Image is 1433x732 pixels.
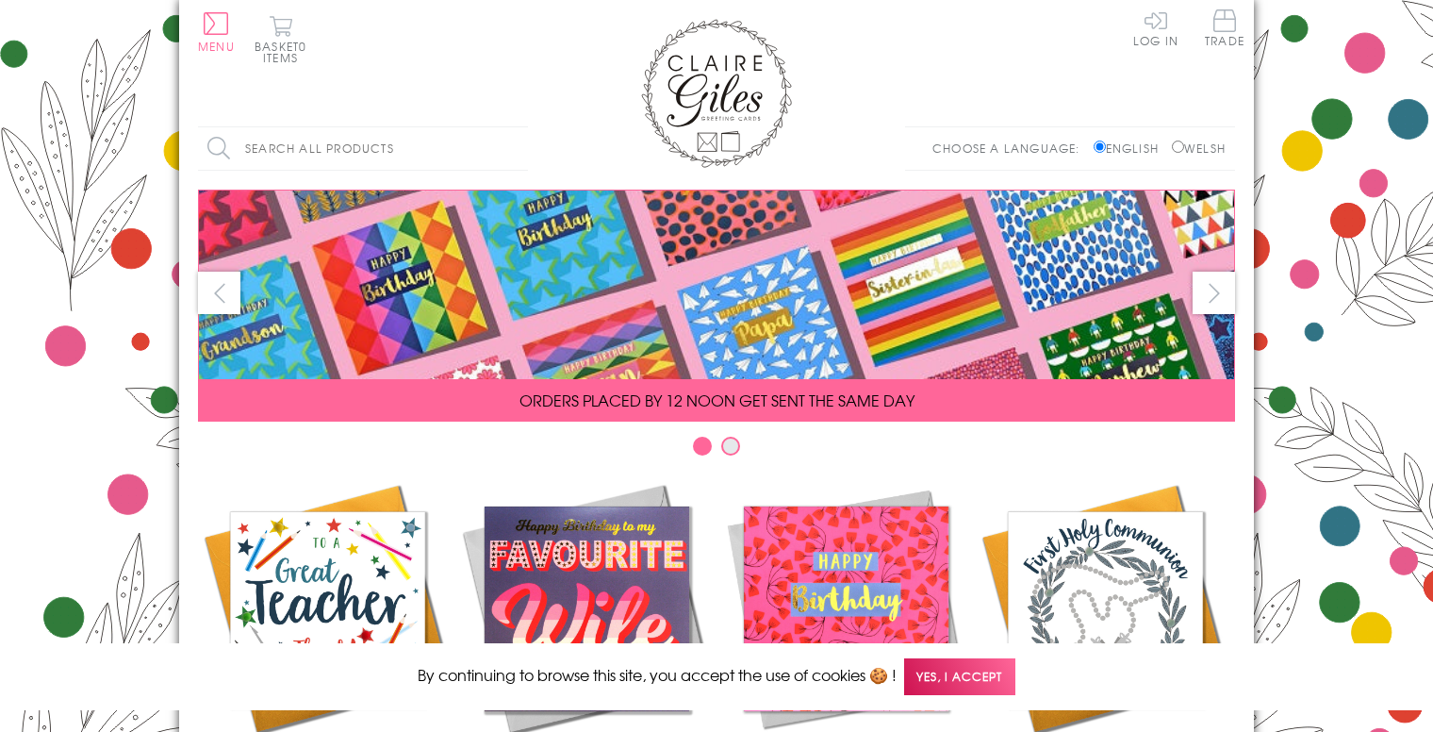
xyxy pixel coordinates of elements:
[519,389,914,411] span: ORDERS PLACED BY 12 NOON GET SENT THE SAME DAY
[198,127,528,170] input: Search all products
[1094,141,1106,153] input: English
[509,127,528,170] input: Search
[1172,141,1184,153] input: Welsh
[641,19,792,168] img: Claire Giles Greetings Cards
[255,15,306,63] button: Basket0 items
[198,38,235,55] span: Menu
[263,38,306,66] span: 0 items
[198,12,235,52] button: Menu
[198,272,240,314] button: prev
[198,436,1235,465] div: Carousel Pagination
[1094,140,1168,157] label: English
[1172,140,1226,157] label: Welsh
[904,658,1015,695] span: Yes, I accept
[1205,9,1244,46] span: Trade
[693,437,712,456] button: Carousel Page 1 (Current Slide)
[1205,9,1244,50] a: Trade
[721,437,740,456] button: Carousel Page 2
[932,140,1090,157] p: Choose a language:
[1133,9,1178,46] a: Log In
[1193,272,1235,314] button: next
